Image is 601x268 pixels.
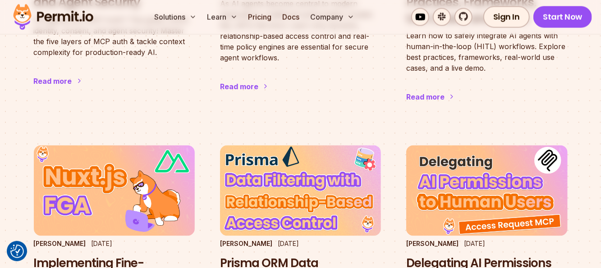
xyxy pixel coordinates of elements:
a: Pricing [245,8,275,26]
a: Start Now [533,6,592,28]
button: Consent Preferences [10,245,24,258]
time: [DATE] [92,240,113,248]
p: [PERSON_NAME] [220,240,272,249]
img: Permit logo [9,2,97,32]
time: [DATE] [278,240,299,248]
img: Revisit consent button [10,245,24,258]
p: [PERSON_NAME] [34,240,86,249]
div: Read more [34,76,72,86]
time: [DATE] [464,240,485,248]
div: Read more [220,81,258,92]
img: Implementing Fine-Grained Nuxt Authorization [34,145,195,236]
button: Learn [204,8,241,26]
a: Sign In [483,6,530,28]
p: Struggling with MCP Auth? This guide cracks identity, consent, and agent security! Master the fiv... [34,14,195,58]
p: [PERSON_NAME] [406,240,459,249]
div: Read more [406,91,445,102]
p: Learn how to safely integrate AI agents with human-in-the-loop (HITL) workflows. Explore best pra... [406,30,567,73]
button: Solutions [151,8,200,26]
img: Prisma ORM Data Filtering with ReBAC [220,145,381,236]
a: Docs [279,8,303,26]
button: Company [307,8,358,26]
img: Delegating AI Permissions to Human Users with Permit.io’s Access Request MCP [406,145,567,236]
